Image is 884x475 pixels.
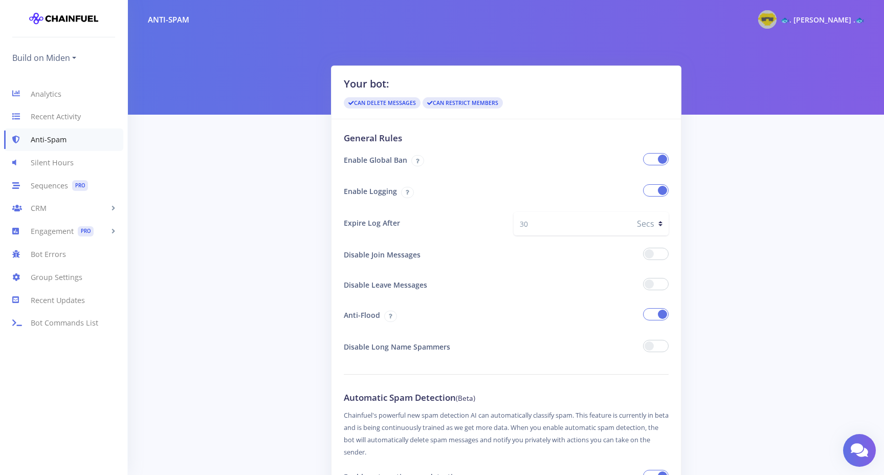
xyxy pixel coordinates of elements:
label: Disable Leave Messages [336,274,506,296]
label: Disable Join Messages [336,244,506,266]
span: Can Delete Messages [344,97,421,109]
input: eg 15, 30, 60 [514,212,630,235]
label: Enable Logging [336,180,506,204]
a: Build on Miden [12,50,76,66]
label: Enable Global Ban [336,149,506,172]
label: Expire Log After [336,212,506,235]
a: Anti-Spam [4,128,123,152]
h2: Your bot: [344,76,669,92]
label: Anti-Flood [336,304,506,328]
span: 🐟. [PERSON_NAME] .🐟 [781,15,864,25]
small: Chainfuel's powerful new spam detection AI can automatically classify spam. This feature is curre... [344,411,669,457]
h3: Automatic Spam Detection [344,391,669,404]
span: PRO [72,180,88,191]
img: chainfuel-logo [29,8,98,29]
label: Disable Long Name Spammers [336,336,506,358]
span: Can Restrict Members [423,97,503,109]
div: Anti-Spam [148,14,189,26]
a: @gaylordwarner Photo 🐟. [PERSON_NAME] .🐟 [750,8,864,31]
span: PRO [78,226,94,237]
h3: General Rules [344,132,669,145]
small: (Beta) [456,393,475,403]
img: @gaylordwarner Photo [758,10,777,29]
